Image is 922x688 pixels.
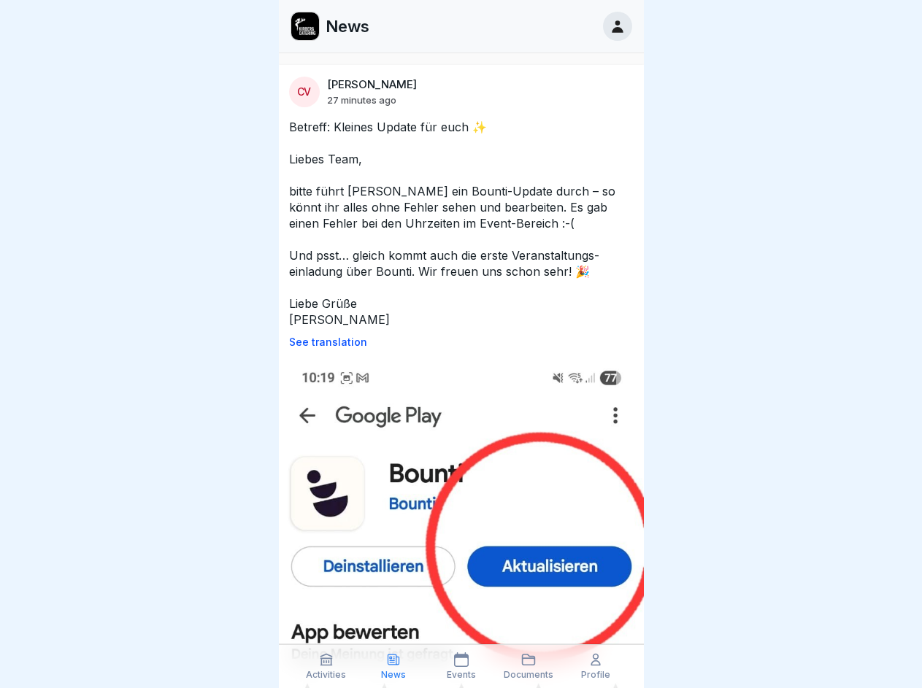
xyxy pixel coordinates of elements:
p: [PERSON_NAME] [327,78,417,91]
p: Documents [504,670,553,680]
p: Activities [306,670,346,680]
img: ewxb9rjzulw9ace2na8lwzf2.png [291,12,319,40]
p: Profile [581,670,610,680]
p: Betreff: Kleines Update für euch ✨ Liebes Team, bitte führt [PERSON_NAME] ein Bounti-Update durch... [289,119,634,328]
p: News [381,670,406,680]
p: News [326,17,369,36]
div: CV [289,77,320,107]
p: 27 minutes ago [327,94,396,106]
p: Events [447,670,476,680]
p: See translation [289,336,634,348]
